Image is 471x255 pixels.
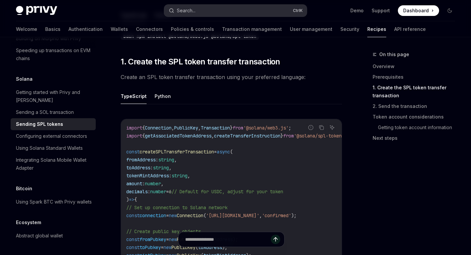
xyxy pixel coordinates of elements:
[126,181,142,187] span: amount
[177,212,203,218] span: Connection
[373,61,460,72] a: Overview
[217,149,230,155] span: async
[126,157,156,163] span: fromAddress
[290,21,332,37] a: User management
[126,189,148,195] span: decimals
[172,189,283,195] span: // Default for USDC, adjust for your token
[126,133,142,139] span: import
[243,125,289,131] span: '@solana/web3.js'
[145,133,211,139] span: getAssociatedTokenAddress
[150,165,153,171] span: :
[111,21,128,37] a: Wallets
[134,197,137,203] span: {
[11,154,96,174] a: Integrating Solana Mobile Wallet Adapter
[169,173,172,179] span: :
[174,157,177,163] span: ,
[171,21,214,37] a: Policies & controls
[340,21,359,37] a: Security
[142,125,145,131] span: {
[328,123,336,132] button: Ask AI
[373,133,460,143] a: Next steps
[222,21,282,37] a: Transaction management
[16,198,92,206] div: Using Spark BTC with Privy wallets
[140,149,214,155] span: createSPLTransferTransaction
[16,132,87,140] div: Configuring external connectors
[201,125,230,131] span: Transaction
[379,50,409,58] span: On this page
[16,88,92,104] div: Getting started with Privy and [PERSON_NAME]
[198,125,201,131] span: ,
[140,212,166,218] span: connection
[148,189,150,195] span: :
[121,72,342,82] span: Create an SPL token transfer transaction using your preferred language:
[11,86,96,106] a: Getting started with Privy and [PERSON_NAME]
[373,82,460,101] a: 1. Create the SPL token transfer transaction
[206,212,259,218] span: '[URL][DOMAIN_NAME]'
[161,181,164,187] span: ,
[271,235,280,244] button: Send message
[262,212,291,218] span: 'confirmed'
[172,173,187,179] span: string
[126,165,150,171] span: toAddress
[444,5,455,16] button: Toggle dark mode
[158,157,174,163] span: string
[155,88,171,104] button: Python
[150,189,166,195] span: number
[174,125,198,131] span: PublicKey
[145,181,161,187] span: number
[11,106,96,118] a: Sending a SOL transaction
[45,21,60,37] a: Basics
[398,5,439,16] a: Dashboard
[166,189,169,195] span: =
[145,125,172,131] span: Connection
[16,6,57,15] img: dark logo
[367,21,386,37] a: Recipes
[373,72,460,82] a: Prerequisites
[136,21,163,37] a: Connectors
[126,125,142,131] span: import
[142,181,145,187] span: :
[126,228,201,234] span: // Create public key objects
[16,185,32,193] h5: Bitcoin
[373,101,460,112] a: 2. Send the transaction
[153,165,169,171] span: string
[11,44,96,64] a: Speeding up transactions on EVM chains
[169,212,177,218] span: new
[293,8,303,13] span: Ctrl K
[211,133,214,139] span: ,
[16,144,83,152] div: Using Solana Standard Wallets
[16,218,41,226] h5: Ecosystem
[214,133,281,139] span: createTransferInstruction
[11,230,96,242] a: Abstract global wallet
[230,125,233,131] span: }
[16,156,92,172] div: Integrating Solana Mobile Wallet Adapter
[11,118,96,130] a: Sending SPL tokens
[121,56,280,67] span: 1. Create the SPL token transfer transaction
[306,123,315,132] button: Report incorrect code
[121,88,147,104] button: TypeScript
[68,21,103,37] a: Authentication
[291,212,296,218] span: );
[16,232,63,240] div: Abstract global wallet
[156,157,158,163] span: :
[126,197,129,203] span: )
[16,21,37,37] a: Welcome
[142,133,145,139] span: {
[233,125,243,131] span: from
[169,165,172,171] span: ,
[126,205,227,211] span: // Set up connection to Solana network
[16,120,63,128] div: Sending SPL tokens
[214,149,217,155] span: =
[126,173,169,179] span: tokenMintAddress
[259,212,262,218] span: ,
[283,133,294,139] span: from
[350,7,364,14] a: Demo
[187,173,190,179] span: ,
[294,133,344,139] span: '@solana/spl-token'
[169,189,172,195] span: 6
[403,7,429,14] span: Dashboard
[126,149,140,155] span: const
[177,7,195,15] div: Search...
[172,125,174,131] span: ,
[11,130,96,142] a: Configuring external connectors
